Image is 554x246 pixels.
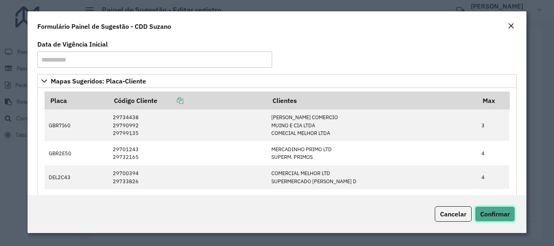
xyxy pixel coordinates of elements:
th: Placa [45,92,109,109]
td: GBR2E50 [45,141,109,165]
td: COMERCIAL MELHOR LTD SUPERMERCADO [PERSON_NAME] D [267,165,477,189]
span: Cancelar [440,210,466,218]
span: Mapas Sugeridos: Placa-Cliente [51,78,146,84]
td: 29734438 29790992 29799135 [108,109,267,141]
td: 4 [477,189,509,213]
td: 3 [477,109,509,141]
span: Confirmar [480,210,510,218]
button: Confirmar [475,206,515,222]
label: Data de Vigência Inicial [37,39,108,49]
th: Código Cliente [108,92,267,109]
td: DPE9F02 [45,189,109,213]
th: Clientes [267,92,477,109]
h4: Formulário Painel de Sugestão - CDD Suzano [37,21,171,31]
td: MERCADINHO PRIMO LTD SUPERM. PRIMOS [267,141,477,165]
button: Close [505,21,517,32]
td: GBR7I60 [45,109,109,141]
td: DEL2C43 [45,165,109,189]
td: 29701243 29732165 [108,141,267,165]
td: 4 [477,165,509,189]
em: Fechar [508,23,514,29]
button: Cancelar [435,206,472,222]
td: 29729093 29729908 [108,189,267,213]
a: Mapas Sugeridos: Placa-Cliente [37,74,516,88]
th: Max [477,92,509,109]
td: [PERSON_NAME] COMERCIO MUINO E CIA LTDA COMECIAL MELHOR LTDA [267,109,477,141]
td: COMERCIAL MATRIT LTD SUPERMERCADO [PERSON_NAME] D [267,189,477,213]
a: Copiar [157,96,183,105]
td: 4 [477,141,509,165]
td: 29700394 29733826 [108,165,267,189]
